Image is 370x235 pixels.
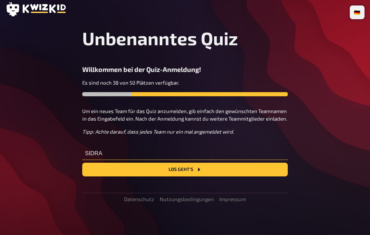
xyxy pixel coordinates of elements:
[82,27,288,49] h1: Unbenanntes Quiz
[219,196,246,202] a: Impressum
[124,196,154,202] a: Datenschutz
[82,65,288,73] h3: Willkommen bei der Quiz-Anmeldung!
[82,146,288,160] input: Teamname
[82,128,234,135] i: Tipp: Achte darauf, dass jedes Team nur ein mal angemeldet wird.
[160,196,214,202] a: Nutzungsbedingungen
[351,7,363,18] li: 🇩🇪
[82,79,288,87] p: Es sind noch 38 von 50 Plätzen verfügbar.
[82,163,288,176] button: Los geht's
[82,107,288,123] p: Um ein neues Team für das Quiz anzumelden, gib einfach den gewünschten Teamnamen in das Eingabefe...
